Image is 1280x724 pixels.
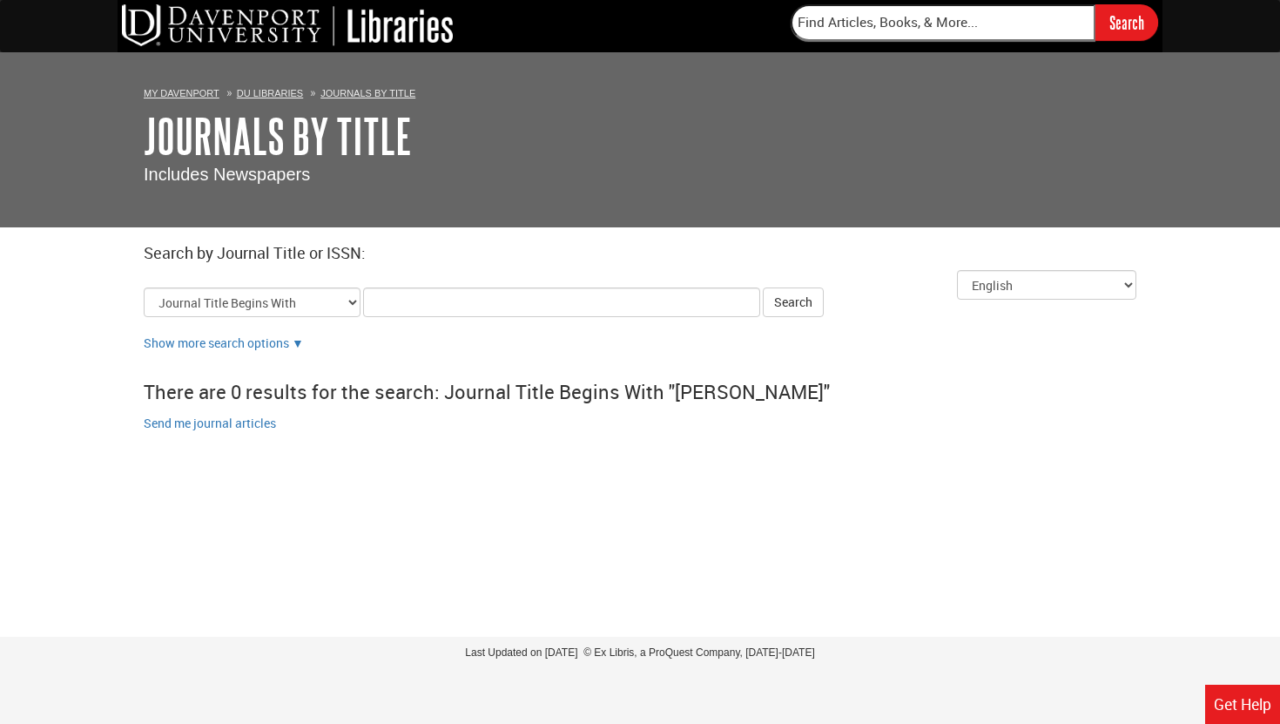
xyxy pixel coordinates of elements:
[144,335,289,351] a: Show more search options
[144,415,276,431] a: Send me journal articles
[1095,4,1158,40] input: Search
[292,335,304,351] a: Show more search options
[237,88,303,98] a: DU Libraries
[122,4,453,46] img: DU Libraries
[144,84,1136,101] ol: Breadcrumbs
[1205,685,1280,724] a: Get Help
[144,109,412,163] a: Journals By Title
[144,245,1136,262] h2: Search by Journal Title or ISSN:
[144,369,1136,414] div: There are 0 results for the search: Journal Title Begins With "[PERSON_NAME]"
[144,88,219,98] a: My Davenport
[320,88,415,98] a: Journals By Title
[763,288,824,317] button: Search
[791,4,1095,41] input: Find Articles, Books, & More...
[144,162,1136,187] p: Includes Newspapers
